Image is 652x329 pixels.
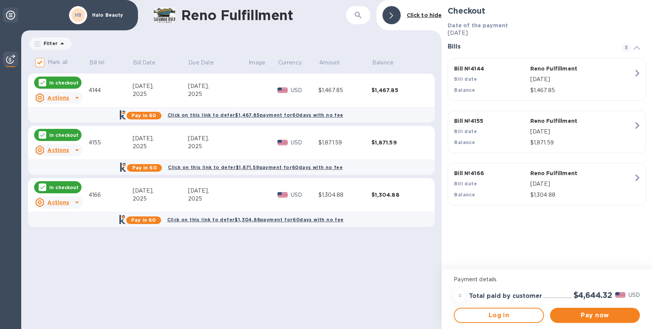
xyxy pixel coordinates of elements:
[448,6,646,16] h2: Checkout
[454,76,477,82] b: Bill date
[372,59,403,67] span: Balance
[448,29,646,37] p: [DATE]
[556,311,634,320] span: Pay now
[188,90,248,98] div: 2025
[41,40,58,47] p: Filter
[454,128,477,134] b: Bill date
[448,43,613,50] h3: Bills
[249,59,265,67] p: Image
[188,187,248,195] div: [DATE],
[318,139,371,147] div: $1,871.59
[89,59,115,67] span: Bill №
[454,169,527,177] p: Bill № 4166
[291,86,318,94] p: USD
[181,7,346,23] h1: Reno Fulfillment
[188,59,224,67] span: Due Date
[454,87,475,93] b: Balance
[47,199,69,205] u: Actions
[454,65,527,72] p: Bill № 4144
[278,59,302,67] p: Currency
[277,140,288,145] img: USD
[628,291,640,299] p: USD
[47,95,69,101] u: Actions
[133,59,165,67] span: Bill Date
[550,308,640,323] button: Pay now
[469,293,542,300] h3: Total paid by customer
[133,59,155,67] p: Bill Date
[615,292,625,298] img: USD
[49,132,78,138] p: In checkout
[48,58,67,66] p: Mark all
[188,59,214,67] p: Due Date
[89,86,133,94] div: 4144
[530,128,633,136] p: [DATE]
[277,192,288,197] img: USD
[92,13,130,18] p: Halo Beauty
[448,111,646,153] button: Bill №4155Reno FulfillmentBill date[DATE]Balance$1,871.59
[530,117,603,125] p: Reno Fulfillment
[133,82,188,90] div: [DATE],
[133,135,188,143] div: [DATE],
[371,86,425,94] div: $1,467.85
[133,195,188,203] div: 2025
[530,169,603,177] p: Reno Fulfillment
[318,191,371,199] div: $1,304.88
[131,217,156,223] b: Pay in 60
[530,180,633,188] p: [DATE]
[49,80,78,86] p: In checkout
[75,12,82,18] b: HB
[89,59,105,67] p: Bill №
[291,191,318,199] p: USD
[448,58,646,101] button: Bill №4144Reno FulfillmentBill date[DATE]Balance$1,467.85
[454,192,475,197] b: Balance
[461,311,537,320] span: Log in
[89,191,133,199] div: 4166
[168,164,343,170] b: Click on this link to defer $1,871.59 payment for 60 days with no fee
[371,139,425,146] div: $1,871.59
[530,75,633,83] p: [DATE]
[167,217,344,222] b: Click on this link to defer $1,304.88 payment for 60 days with no fee
[448,163,646,205] button: Bill №4166Reno FulfillmentBill date[DATE]Balance$1,304.88
[132,165,157,171] b: Pay in 60
[188,135,248,143] div: [DATE],
[530,65,603,72] p: Reno Fulfillment
[319,59,340,67] p: Amount
[188,82,248,90] div: [DATE],
[133,90,188,98] div: 2025
[133,187,188,195] div: [DATE],
[622,43,631,52] span: 3
[277,88,288,93] img: USD
[454,139,475,145] b: Balance
[188,143,248,150] div: 2025
[132,113,156,118] b: Pay in 60
[454,276,640,284] p: Payment details
[448,22,508,28] b: Date of the payment
[454,181,477,186] b: Bill date
[372,59,393,67] p: Balance
[188,195,248,203] div: 2025
[318,86,371,94] div: $1,467.85
[530,86,633,94] p: $1,467.85
[371,191,425,199] div: $1,304.88
[89,139,133,147] div: 4155
[47,147,69,153] u: Actions
[168,112,343,118] b: Click on this link to defer $1,467.85 payment for 60 days with no fee
[407,12,442,18] b: Click to hide
[319,59,350,67] span: Amount
[454,290,466,302] div: =
[291,139,318,147] p: USD
[133,143,188,150] div: 2025
[49,184,78,191] p: In checkout
[454,308,544,323] button: Log in
[454,117,527,125] p: Bill № 4155
[530,191,633,199] p: $1,304.88
[530,139,633,147] p: $1,871.59
[574,290,612,300] h2: $4,644.32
